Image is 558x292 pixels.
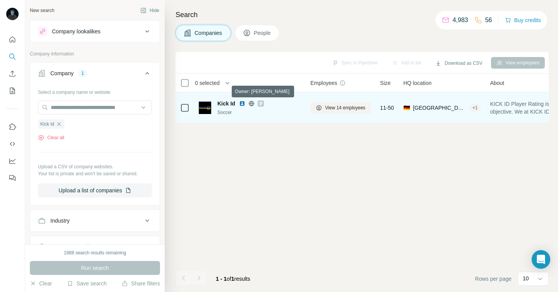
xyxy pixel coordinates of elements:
[40,121,54,128] span: Kick Id
[50,217,70,225] div: Industry
[176,9,549,20] h4: Search
[30,238,160,259] button: HQ location1
[6,67,19,81] button: Enrich CSV
[195,79,220,87] span: 0 selected
[6,50,19,64] button: Search
[485,16,492,25] p: 56
[50,243,79,251] div: HQ location
[30,22,160,41] button: Company lookalikes
[122,280,160,287] button: Share filters
[217,109,301,116] div: Soccer
[310,102,371,114] button: View 14 employees
[38,163,152,170] p: Upload a CSV of company websites.
[6,154,19,168] button: Dashboard
[475,275,511,283] span: Rows per page
[469,104,481,111] div: + 1
[254,29,272,37] span: People
[30,211,160,230] button: Industry
[325,104,365,111] span: View 14 employees
[50,69,74,77] div: Company
[380,79,391,87] span: Size
[505,15,541,26] button: Buy credits
[64,249,126,256] div: 1988 search results remaining
[413,104,466,112] span: [GEOGRAPHIC_DATA], [GEOGRAPHIC_DATA]|[GEOGRAPHIC_DATA]
[38,86,152,96] div: Select a company name or website
[453,16,468,25] p: 4,983
[532,250,550,269] div: Open Intercom Messenger
[78,70,87,77] div: 1
[30,64,160,86] button: Company1
[490,79,505,87] span: About
[30,7,54,14] div: New search
[239,100,245,107] img: LinkedIn logo
[523,275,529,282] p: 10
[38,170,152,177] p: Your list is private and won't be saved or shared.
[430,57,487,69] button: Download as CSV
[6,137,19,151] button: Use Surfe API
[135,5,165,16] button: Hide
[216,276,250,282] span: results
[199,102,211,114] img: Logo of Kick Id
[380,104,394,112] span: 11-50
[195,29,223,37] span: Companies
[30,50,160,57] p: Company information
[216,276,227,282] span: 1 - 1
[38,134,64,141] button: Clear all
[6,33,19,47] button: Quick start
[67,280,107,287] button: Save search
[231,276,234,282] span: 1
[38,183,152,197] button: Upload a list of companies
[6,8,19,20] img: Avatar
[30,280,52,287] button: Clear
[6,84,19,98] button: My lists
[6,171,19,185] button: Feedback
[310,79,337,87] span: Employees
[217,100,235,107] span: Kick Id
[403,79,432,87] span: HQ location
[227,276,231,282] span: of
[83,244,92,251] div: 1
[403,104,410,112] span: 🇩🇪
[6,120,19,134] button: Use Surfe on LinkedIn
[52,28,100,35] div: Company lookalikes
